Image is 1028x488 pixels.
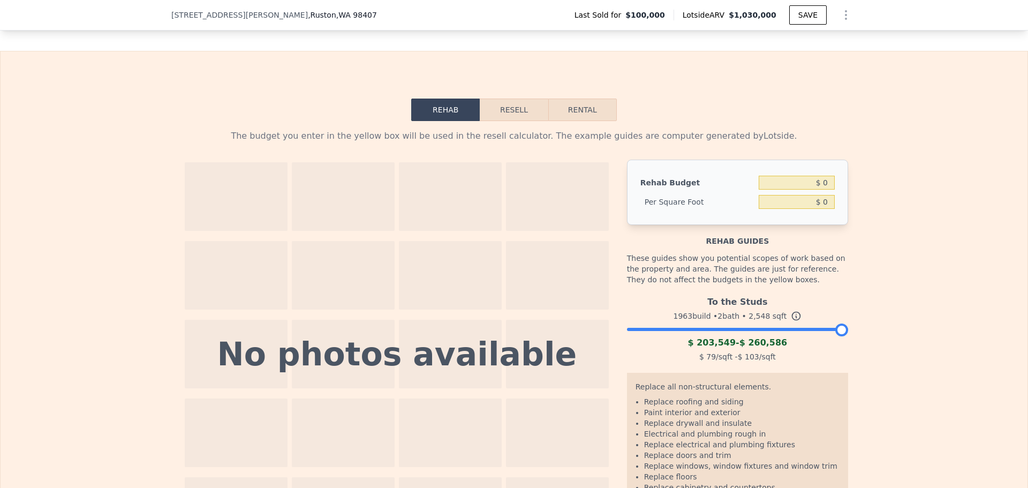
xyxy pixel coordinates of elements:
span: $ 79 [699,352,716,361]
span: Last Sold for [575,10,626,20]
div: The budget you enter in the yellow box will be used in the resell calculator. The example guides ... [180,130,848,142]
button: Show Options [835,4,857,26]
div: These guides show you potential scopes of work based on the property and area. The guides are jus... [627,246,848,291]
span: Lotside ARV [683,10,729,20]
div: To the Studs [627,291,848,309]
div: /sqft - /sqft [627,349,848,364]
div: Rehab Budget [640,173,754,192]
span: $100,000 [625,10,665,20]
div: Rehab guides [627,225,848,246]
li: Paint interior and exterior [644,407,840,418]
button: SAVE [789,5,827,25]
span: $ 203,549 [687,337,736,348]
button: Resell [480,99,548,121]
button: Rental [548,99,617,121]
li: Replace windows, window fixtures and window trim [644,461,840,471]
div: - [627,336,848,349]
span: , WA 98407 [336,11,377,19]
button: Rehab [411,99,480,121]
span: , Ruston [308,10,377,20]
li: Replace drywall and insulate [644,418,840,429]
li: Replace electrical and plumbing fixtures [644,439,840,450]
li: Replace doors and trim [644,450,840,461]
span: 2,548 [749,312,770,320]
li: Replace floors [644,471,840,482]
div: Replace all non-structural elements. [636,381,840,396]
span: $ 103 [738,352,759,361]
div: No photos available [217,338,577,370]
li: Electrical and plumbing rough in [644,429,840,439]
span: [STREET_ADDRESS][PERSON_NAME] [171,10,308,20]
span: $ 260,586 [739,337,788,348]
div: 1963 build • 2 bath • sqft [627,309,848,324]
li: Replace roofing and siding [644,396,840,407]
div: Per Square Foot [640,192,754,212]
span: $1,030,000 [729,11,776,19]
